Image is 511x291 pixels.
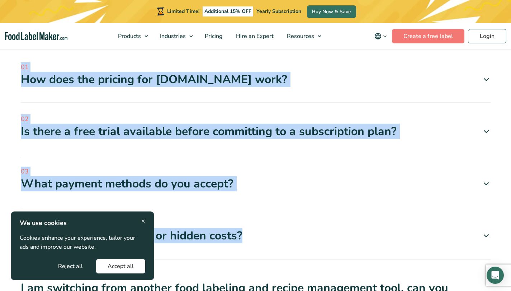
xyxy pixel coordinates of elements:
[20,219,67,227] strong: We use cookies
[392,29,464,43] a: Create a free label
[198,23,228,49] a: Pricing
[21,124,491,139] div: Is there a free trial available before committing to a subscription plan?
[167,8,199,15] span: Limited Time!
[21,62,491,87] a: 01 How does the pricing for [DOMAIN_NAME] work?
[21,219,491,243] a: 04 Are there any setup fees or hidden costs?
[256,8,301,15] span: Yearly Subscription
[307,5,356,18] a: Buy Now & Save
[230,23,279,49] a: Hire an Expert
[21,62,491,72] span: 01
[21,219,491,228] span: 04
[234,32,274,40] span: Hire an Expert
[285,32,315,40] span: Resources
[468,29,506,43] a: Login
[487,267,504,284] div: Open Intercom Messenger
[21,167,491,176] span: 03
[21,228,491,243] div: Are there any setup fees or hidden costs?
[21,167,491,191] a: 03 What payment methods do you accept?
[47,259,94,273] button: Reject all
[21,114,491,124] span: 02
[20,234,145,252] p: Cookies enhance your experience, tailor your ads and improve our website.
[96,259,145,273] button: Accept all
[21,176,491,191] div: What payment methods do you accept?
[116,32,142,40] span: Products
[21,271,491,281] span: 05
[21,114,491,139] a: 02 Is there a free trial available before committing to a subscription plan?
[280,23,325,49] a: Resources
[153,23,197,49] a: Industries
[203,32,223,40] span: Pricing
[21,72,491,87] div: How does the pricing for [DOMAIN_NAME] work?
[112,23,152,49] a: Products
[141,216,145,226] span: ×
[158,32,186,40] span: Industries
[203,6,253,16] span: Additional 15% OFF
